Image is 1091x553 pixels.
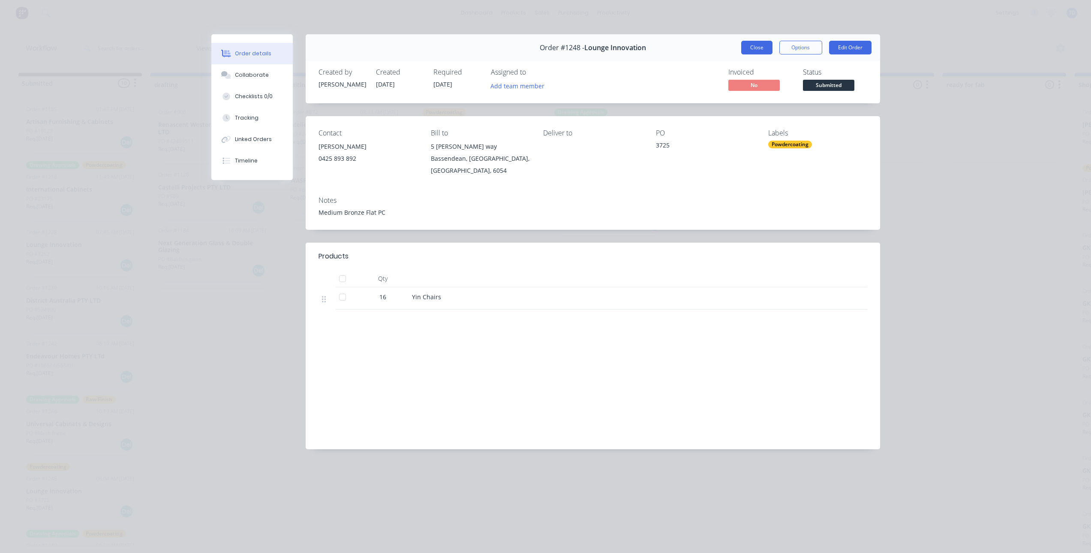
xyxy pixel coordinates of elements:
[319,80,366,89] div: [PERSON_NAME]
[491,68,577,76] div: Assigned to
[235,135,272,143] div: Linked Orders
[540,44,584,52] span: Order #1248 -
[543,129,642,137] div: Deliver to
[741,41,772,54] button: Close
[319,153,417,165] div: 0425 893 892
[211,107,293,129] button: Tracking
[235,71,269,79] div: Collaborate
[803,80,854,90] span: Submitted
[779,41,822,54] button: Options
[491,80,549,91] button: Add team member
[431,141,529,153] div: 5 [PERSON_NAME] way
[211,150,293,171] button: Timeline
[656,129,754,137] div: PO
[376,68,423,76] div: Created
[319,196,867,204] div: Notes
[803,80,854,93] button: Submitted
[357,270,409,287] div: Qty
[768,141,812,148] div: Powdercoating
[768,129,867,137] div: Labels
[379,292,386,301] span: 16
[319,251,349,261] div: Products
[319,141,417,168] div: [PERSON_NAME]0425 893 892
[235,157,258,165] div: Timeline
[319,208,867,217] div: Medium Bronze Flat PC
[211,129,293,150] button: Linked Orders
[728,68,793,76] div: Invoiced
[431,153,529,177] div: Bassendean, [GEOGRAPHIC_DATA], [GEOGRAPHIC_DATA], 6054
[431,141,529,177] div: 5 [PERSON_NAME] wayBassendean, [GEOGRAPHIC_DATA], [GEOGRAPHIC_DATA], 6054
[235,50,271,57] div: Order details
[433,80,452,88] span: [DATE]
[829,41,872,54] button: Edit Order
[584,44,646,52] span: Lounge Innovation
[235,93,273,100] div: Checklists 0/0
[803,68,867,76] div: Status
[728,80,780,90] span: No
[431,129,529,137] div: Bill to
[376,80,395,88] span: [DATE]
[319,68,366,76] div: Created by
[211,64,293,86] button: Collaborate
[656,141,754,153] div: 3725
[211,86,293,107] button: Checklists 0/0
[486,80,549,91] button: Add team member
[319,141,417,153] div: [PERSON_NAME]
[433,68,481,76] div: Required
[235,114,258,122] div: Tracking
[412,293,441,301] span: Yin Chairs
[211,43,293,64] button: Order details
[319,129,417,137] div: Contact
